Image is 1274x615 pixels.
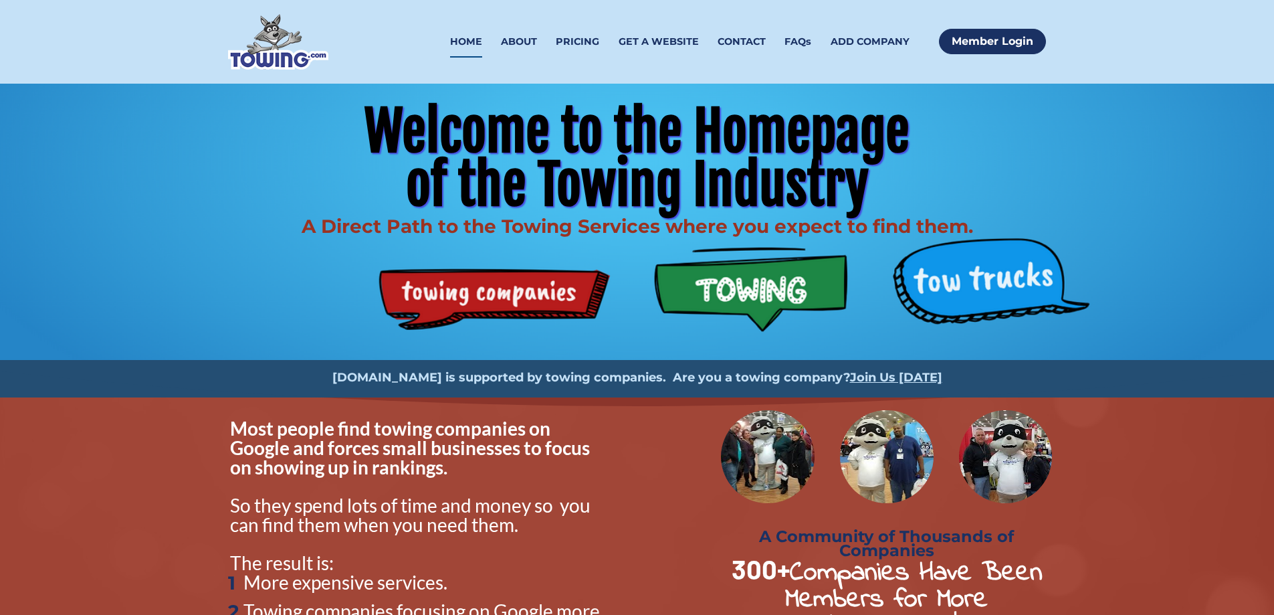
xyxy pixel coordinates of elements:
[450,26,482,58] a: HOME
[619,26,699,58] a: GET A WEBSITE
[243,571,447,594] span: More expensive services.
[230,494,594,536] span: So they spend lots of time and money so you can find them when you need them.
[332,370,850,385] strong: [DOMAIN_NAME] is supported by towing companies. Are you a towing company?
[230,417,593,478] span: Most people find towing companies on Google and forces small businesses to focus on showing up in...
[831,26,910,58] a: ADD COMPANY
[406,151,869,219] span: of the Towing Industry
[501,26,537,58] a: ABOUT
[228,14,328,70] img: Towing.com Logo
[939,29,1046,54] a: Member Login
[850,370,942,385] a: Join Us [DATE]
[790,553,1042,593] strong: Companies Have Been
[364,98,910,165] span: Welcome to the Homepage
[732,553,790,585] strong: 300+
[759,527,1019,560] strong: A Community of Thousands of Companies
[302,215,973,238] span: A Direct Path to the Towing Services where you expect to find them.
[784,26,811,58] a: FAQs
[556,26,599,58] a: PRICING
[718,26,766,58] a: CONTACT
[230,551,334,574] span: The result is:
